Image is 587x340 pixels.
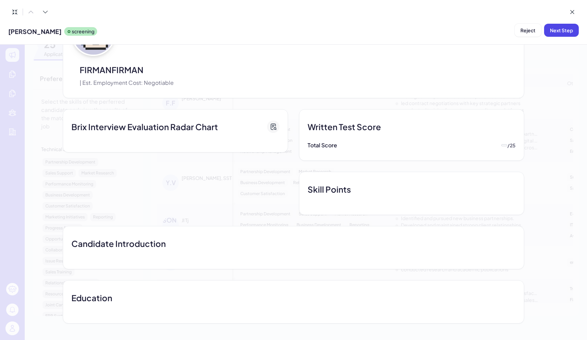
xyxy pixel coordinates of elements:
[80,64,174,76] p: FIRMANFIRMAN
[71,121,218,133] p: Brix Interview Evaluation Radar Chart
[71,292,112,304] span: Education
[80,79,174,87] p: | Est. Employment Cost: Negotiable
[71,237,166,250] p: Candidate Introduction
[308,141,337,149] p: Total Score
[8,27,61,36] span: [PERSON_NAME]
[544,24,579,37] button: Next Step
[507,142,516,149] p: / 25
[308,183,351,195] p: Skill Points
[550,27,573,33] span: Next Step
[308,121,381,133] p: Written Test Score
[515,24,541,37] button: Reject
[520,27,536,33] span: Reject
[72,28,94,35] p: screening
